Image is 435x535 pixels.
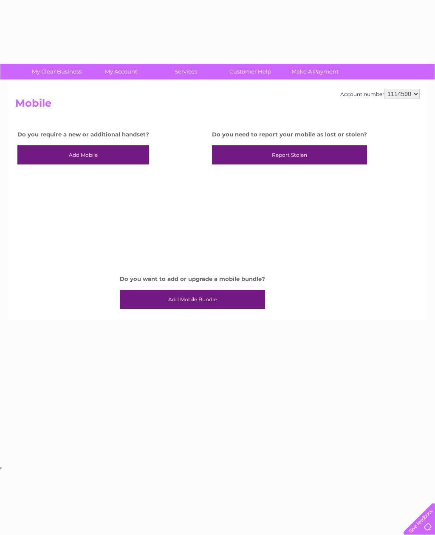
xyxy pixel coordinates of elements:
a: Customer Help [215,64,285,79]
a: Add Mobile [17,145,149,165]
h4: Do you require a new or additional handset? [17,131,149,138]
div: Account number [340,89,420,99]
a: Make A Payment [280,64,350,79]
a: Report Stolen [212,145,367,165]
a: Services [151,64,221,79]
a: Add Mobile Bundle [120,290,265,309]
h4: Do you want to add or upgrade a mobile bundle? [120,276,265,282]
a: My Account [86,64,156,79]
a: My Clear Business [22,64,92,79]
h2: Mobile [15,97,420,113]
h4: Do you need to report your mobile as lost or stolen? [212,131,367,138]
